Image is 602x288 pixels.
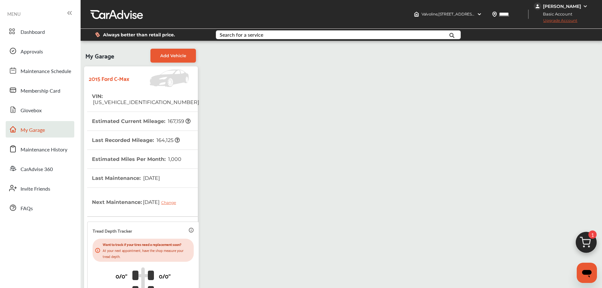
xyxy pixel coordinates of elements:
[6,141,74,157] a: Maintenance History
[161,200,179,205] div: Change
[7,11,21,16] span: MENU
[89,73,129,83] strong: 2015 Ford C-Max
[159,271,171,281] p: 0/0"
[21,67,71,76] span: Maintenance Schedule
[92,99,199,105] span: [US_VEHICLE_IDENTIFICATION_NUMBER]
[477,12,482,17] img: header-down-arrow.9dd2ce7d.svg
[116,271,127,281] p: 0/0"
[92,188,181,216] th: Next Maintenance :
[534,11,577,17] span: Basic Account
[534,18,577,26] span: Upgrade Account
[167,118,191,124] span: 167,159
[155,137,180,143] span: 164,125
[6,101,74,118] a: Glovebox
[92,112,191,131] th: Estimated Current Mileage :
[6,160,74,177] a: CarAdvise 360
[93,227,132,234] p: Tread Depth Tracker
[583,4,588,9] img: WGsFRI8htEPBVLJbROoPRyZpYNWhNONpIPPETTm6eUC0GeLEiAAAAAElFTkSuQmCC
[21,126,45,134] span: My Garage
[528,9,529,19] img: header-divider.bc55588e.svg
[6,180,74,196] a: Invite Friends
[534,3,541,10] img: jVpblrzwTbfkPYzPPzSLxeg0AAAAASUVORK5CYII=
[21,28,45,36] span: Dashboard
[543,3,581,9] div: [PERSON_NAME]
[21,48,43,56] span: Approvals
[492,12,497,17] img: location_vector.a44bc228.svg
[6,23,74,40] a: Dashboard
[577,263,597,283] iframe: Button to launch messaging window
[21,107,42,115] span: Glovebox
[95,32,100,37] img: dollor_label_vector.a70140d1.svg
[92,87,199,112] th: VIN :
[571,229,601,259] img: cart_icon.3d0951e8.svg
[21,87,60,95] span: Membership Card
[92,169,160,187] th: Last Maintenance :
[103,33,175,37] span: Always better than retail price.
[414,12,419,17] img: header-home-logo.8d720a4f.svg
[6,62,74,79] a: Maintenance Schedule
[160,53,186,58] span: Add Vehicle
[21,146,67,154] span: Maintenance History
[167,156,181,162] span: 1,000
[92,131,180,150] th: Last Recorded Mileage :
[220,32,263,37] div: Search for a service
[6,43,74,59] a: Approvals
[85,49,114,63] span: My Garage
[150,49,196,63] a: Add Vehicle
[142,194,181,210] span: [DATE]
[6,199,74,216] a: FAQs
[588,230,597,239] span: 1
[21,165,53,174] span: CarAdvise 360
[422,12,535,16] span: Valvoline , [STREET_ADDRESS] [GEOGRAPHIC_DATA] , NY 13088
[21,185,50,193] span: Invite Friends
[6,121,74,138] a: My Garage
[142,175,160,181] span: [DATE]
[129,70,192,87] img: Vehicle
[21,205,33,213] span: FAQs
[103,241,191,247] p: Want to track if your tires need a replacement soon?
[6,82,74,98] a: Membership Card
[103,247,191,259] p: At your next appointment, have the shop measure your tread depth.
[92,150,181,169] th: Estimated Miles Per Month :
